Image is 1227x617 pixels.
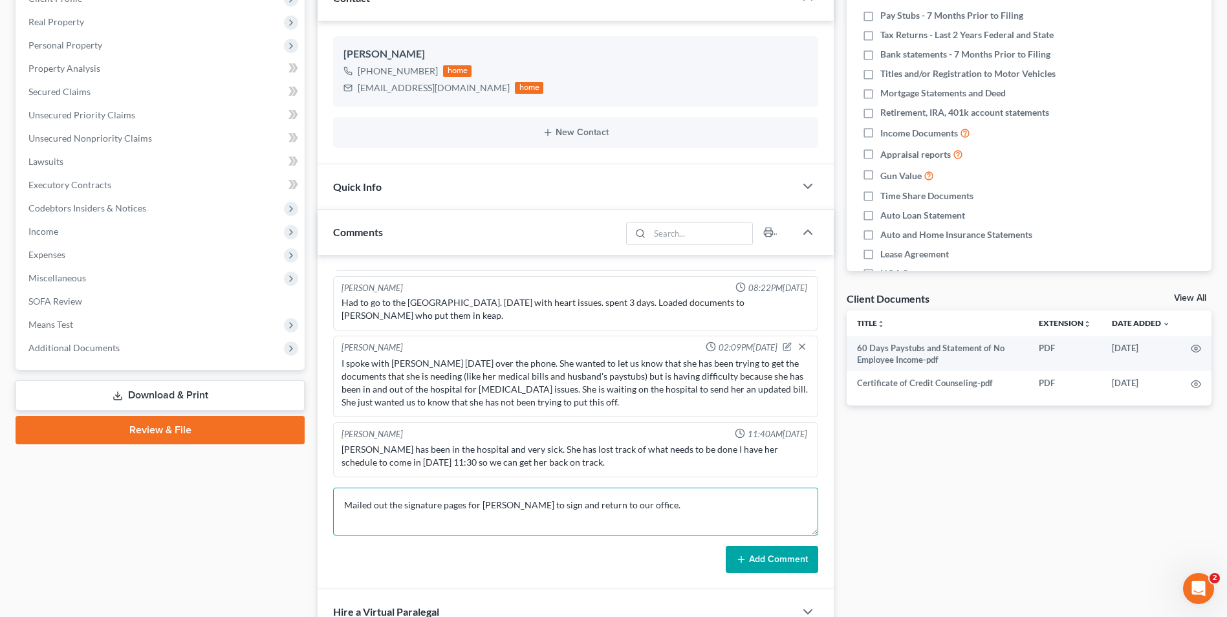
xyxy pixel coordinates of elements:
span: Income Documents [880,127,958,140]
span: Bank statements - 7 Months Prior to Filing [880,48,1050,61]
span: Income [28,226,58,237]
span: Lease Agreement [880,248,949,261]
a: SOFA Review [18,290,305,313]
td: [DATE] [1102,336,1180,372]
span: Secured Claims [28,86,91,97]
span: Pay Stubs - 7 Months Prior to Filing [880,9,1023,22]
span: Quick Info [333,180,382,193]
span: 2 [1210,573,1220,583]
div: [PERSON_NAME] [342,341,403,354]
input: Search... [649,222,752,244]
span: Mortgage Statements and Deed [880,87,1006,100]
a: Titleunfold_more [857,318,885,328]
button: Add Comment [726,546,818,573]
div: home [515,82,543,94]
span: Unsecured Priority Claims [28,109,135,120]
a: Extensionunfold_more [1039,318,1091,328]
span: Tax Returns - Last 2 Years Federal and State [880,28,1054,41]
a: Date Added expand_more [1112,318,1170,328]
div: [PERSON_NAME] [342,428,403,440]
iframe: Intercom live chat [1183,573,1214,604]
span: Additional Documents [28,342,120,353]
a: Unsecured Nonpriority Claims [18,127,305,150]
div: home [443,65,472,77]
i: unfold_more [877,320,885,328]
td: PDF [1028,336,1102,372]
span: Retirement, IRA, 401k account statements [880,106,1049,119]
span: Executory Contracts [28,179,111,190]
span: Miscellaneous [28,272,86,283]
span: Comments [333,226,383,238]
span: Expenses [28,249,65,260]
span: Titles and/or Registration to Motor Vehicles [880,67,1056,80]
td: [DATE] [1102,371,1180,395]
a: Download & Print [16,380,305,411]
a: Lawsuits [18,150,305,173]
div: Client Documents [847,292,929,305]
td: Certificate of Credit Counseling-pdf [847,371,1028,395]
span: Unsecured Nonpriority Claims [28,133,152,144]
div: [PERSON_NAME] [342,282,403,294]
span: Personal Property [28,39,102,50]
i: expand_more [1162,320,1170,328]
span: Real Property [28,16,84,27]
span: Gun Value [880,169,922,182]
button: New Contact [343,127,808,138]
td: 60 Days Paystubs and Statement of No Employee Income-pdf [847,336,1028,372]
span: 02:09PM[DATE] [719,341,777,354]
span: SOFA Review [28,296,82,307]
span: 08:22PM[DATE] [748,282,807,294]
a: Executory Contracts [18,173,305,197]
div: [PERSON_NAME] [343,47,808,62]
a: Unsecured Priority Claims [18,103,305,127]
div: Had to go to the [GEOGRAPHIC_DATA]. [DATE] with heart issues. spent 3 days. Loaded documents to [... [342,296,810,322]
div: [PERSON_NAME] has been in the hospital and very sick. She has lost track of what needs to be done... [342,443,810,469]
a: View All [1174,294,1206,303]
a: Review & File [16,416,305,444]
span: 11:40AM[DATE] [748,428,807,440]
a: Property Analysis [18,57,305,80]
i: unfold_more [1083,320,1091,328]
span: Codebtors Insiders & Notices [28,202,146,213]
span: Time Share Documents [880,189,973,202]
span: Means Test [28,319,73,330]
span: Auto and Home Insurance Statements [880,228,1032,241]
div: [PHONE_NUMBER] [358,65,438,78]
td: PDF [1028,371,1102,395]
span: Lawsuits [28,156,63,167]
span: Property Analysis [28,63,100,74]
div: I spoke with [PERSON_NAME] [DATE] over the phone. She wanted to let us know that she has been try... [342,357,810,409]
span: Appraisal reports [880,148,951,161]
a: Secured Claims [18,80,305,103]
div: [EMAIL_ADDRESS][DOMAIN_NAME] [358,81,510,94]
span: HOA Statement [880,267,944,280]
span: Auto Loan Statement [880,209,965,222]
